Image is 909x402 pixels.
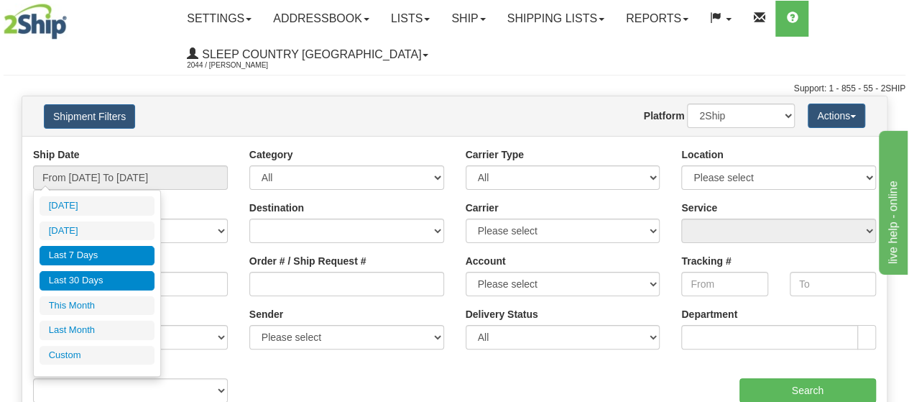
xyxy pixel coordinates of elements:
label: Location [681,147,723,162]
label: Carrier Type [466,147,524,162]
a: Reports [615,1,699,37]
img: logo2044.jpg [4,4,67,40]
span: 2044 / [PERSON_NAME] [187,58,295,73]
li: [DATE] [40,221,154,241]
label: Sender [249,307,283,321]
a: Ship [440,1,496,37]
span: Sleep Country [GEOGRAPHIC_DATA] [198,48,421,60]
label: Delivery Status [466,307,538,321]
a: Shipping lists [497,1,615,37]
button: Actions [808,104,865,128]
li: Last Month [40,321,154,340]
label: Account [466,254,506,268]
li: Last 30 Days [40,271,154,291]
div: Support: 1 - 855 - 55 - 2SHIP [4,83,905,95]
a: Addressbook [262,1,380,37]
label: Department [681,307,737,321]
a: Sleep Country [GEOGRAPHIC_DATA] 2044 / [PERSON_NAME] [176,37,439,73]
label: Carrier [466,201,499,215]
label: Order # / Ship Request # [249,254,366,268]
li: Custom [40,346,154,365]
input: From [681,272,767,296]
li: [DATE] [40,196,154,216]
label: Tracking # [681,254,731,268]
label: Ship Date [33,147,80,162]
label: Category [249,147,293,162]
div: live help - online [11,9,133,26]
label: Platform [644,109,685,123]
label: Service [681,201,717,215]
a: Lists [380,1,440,37]
button: Shipment Filters [44,104,135,129]
a: Settings [176,1,262,37]
li: This Month [40,296,154,316]
label: Destination [249,201,304,215]
input: To [790,272,876,296]
iframe: chat widget [876,127,908,274]
li: Last 7 Days [40,246,154,265]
